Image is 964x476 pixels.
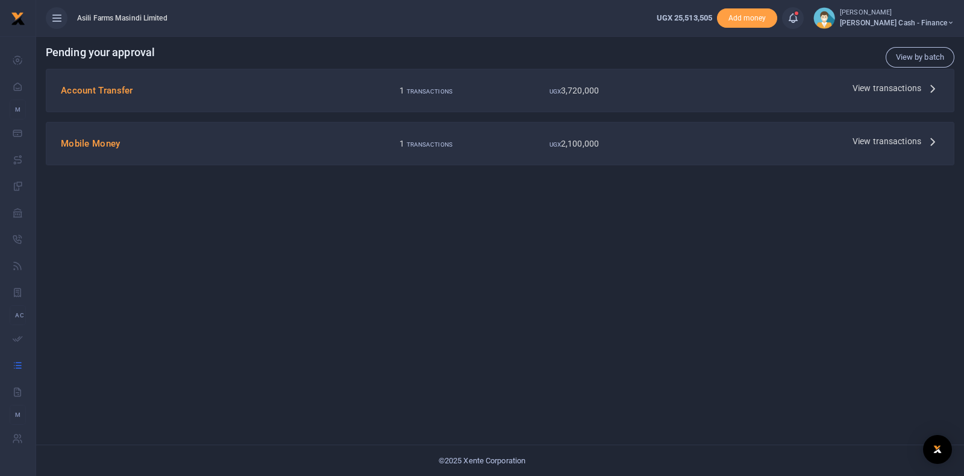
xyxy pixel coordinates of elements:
[399,86,404,95] span: 1
[46,46,954,59] h4: Pending your approval
[652,12,717,24] li: Wallet ballance
[61,84,347,97] h4: Account Transfer
[717,13,777,22] a: Add money
[561,139,599,148] span: 2,100,000
[549,88,561,95] small: UGX
[10,405,26,425] li: M
[10,305,26,325] li: Ac
[549,141,561,148] small: UGX
[813,7,835,29] img: profile-user
[399,139,404,148] span: 1
[717,8,777,28] span: Add money
[923,435,952,464] div: Open Intercom Messenger
[11,13,25,22] a: logo-small logo-large logo-large
[407,88,452,95] small: TRANSACTIONS
[657,13,712,22] span: UGX 25,513,505
[72,13,172,24] span: Asili Farms Masindi Limited
[840,8,954,18] small: [PERSON_NAME]
[10,100,26,119] li: M
[561,86,599,95] span: 3,720,000
[11,11,25,26] img: logo-small
[407,141,452,148] small: TRANSACTIONS
[853,135,921,148] span: View transactions
[813,7,954,29] a: profile-user [PERSON_NAME] [PERSON_NAME] Cash - Finance
[717,8,777,28] li: Toup your wallet
[657,12,712,24] a: UGX 25,513,505
[886,47,954,68] a: View by batch
[840,17,954,28] span: [PERSON_NAME] Cash - Finance
[853,81,921,95] span: View transactions
[61,137,347,150] h4: Mobile Money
